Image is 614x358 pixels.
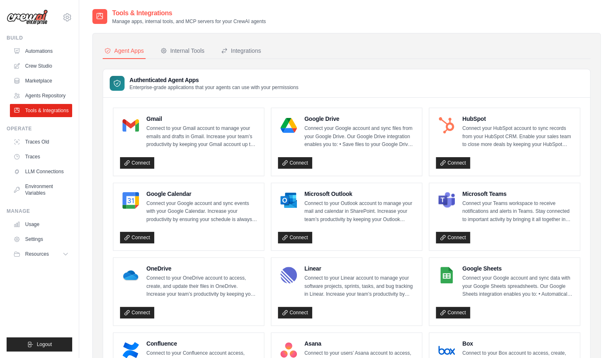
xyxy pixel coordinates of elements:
h4: Google Sheets [462,264,573,273]
div: Manage [7,208,72,214]
a: Settings [10,233,72,246]
p: Connect your Google account and sync files from your Google Drive. Our Google Drive integration e... [304,125,415,149]
a: Connect [278,232,312,243]
span: Resources [25,251,49,257]
button: Logout [7,337,72,351]
a: Connect [120,157,154,169]
img: Google Drive Logo [280,117,297,134]
div: Integrations [221,47,261,55]
div: Internal Tools [160,47,205,55]
div: Build [7,35,72,41]
p: Connect to your OneDrive account to access, create, and update their files in OneDrive. Increase ... [146,274,257,299]
button: Agent Apps [103,43,146,59]
p: Connect your HubSpot account to sync records from your HubSpot CRM. Enable your sales team to clo... [462,125,573,149]
span: Logout [37,341,52,348]
div: Agent Apps [104,47,144,55]
h4: Google Drive [304,115,415,123]
h4: Microsoft Teams [462,190,573,198]
p: Connect your Teams workspace to receive notifications and alerts in Teams. Stay connected to impo... [462,200,573,224]
a: Connect [120,307,154,318]
h4: Asana [304,339,415,348]
img: Google Calendar Logo [122,192,139,209]
a: Traces [10,150,72,163]
img: OneDrive Logo [122,267,139,283]
img: Google Sheets Logo [438,267,455,283]
h4: OneDrive [146,264,257,273]
h4: Linear [304,264,415,273]
a: Connect [278,157,312,169]
p: Enterprise-grade applications that your agents can use with your permissions [129,84,299,91]
h4: Gmail [146,115,257,123]
a: Agents Repository [10,89,72,102]
a: Traces Old [10,135,72,148]
img: Microsoft Outlook Logo [280,192,297,209]
img: HubSpot Logo [438,117,455,134]
a: Marketplace [10,74,72,87]
h4: Google Calendar [146,190,257,198]
p: Connect to your Outlook account to manage your mail and calendar in SharePoint. Increase your tea... [304,200,415,224]
a: LLM Connections [10,165,72,178]
a: Crew Studio [10,59,72,73]
button: Integrations [219,43,263,59]
a: Connect [436,307,470,318]
img: Gmail Logo [122,117,139,134]
h4: Microsoft Outlook [304,190,415,198]
h4: Confluence [146,339,257,348]
a: Usage [10,218,72,231]
img: Linear Logo [280,267,297,283]
p: Manage apps, internal tools, and MCP servers for your CrewAI agents [112,18,266,25]
a: Connect [120,232,154,243]
h3: Authenticated Agent Apps [129,76,299,84]
img: Microsoft Teams Logo [438,192,455,209]
h4: HubSpot [462,115,573,123]
h4: Box [462,339,573,348]
a: Tools & Integrations [10,104,72,117]
div: Operate [7,125,72,132]
p: Connect to your Linear account to manage your software projects, sprints, tasks, and bug tracking... [304,274,415,299]
img: Logo [7,9,48,25]
p: Connect your Google account and sync events with your Google Calendar. Increase your productivity... [146,200,257,224]
a: Connect [436,157,470,169]
a: Environment Variables [10,180,72,200]
p: Connect to your Gmail account to manage your emails and drafts in Gmail. Increase your team’s pro... [146,125,257,149]
a: Connect [278,307,312,318]
a: Connect [436,232,470,243]
button: Resources [10,247,72,261]
h2: Tools & Integrations [112,8,266,18]
a: Automations [10,45,72,58]
p: Connect your Google account and sync data with your Google Sheets spreadsheets. Our Google Sheets... [462,274,573,299]
button: Internal Tools [159,43,206,59]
